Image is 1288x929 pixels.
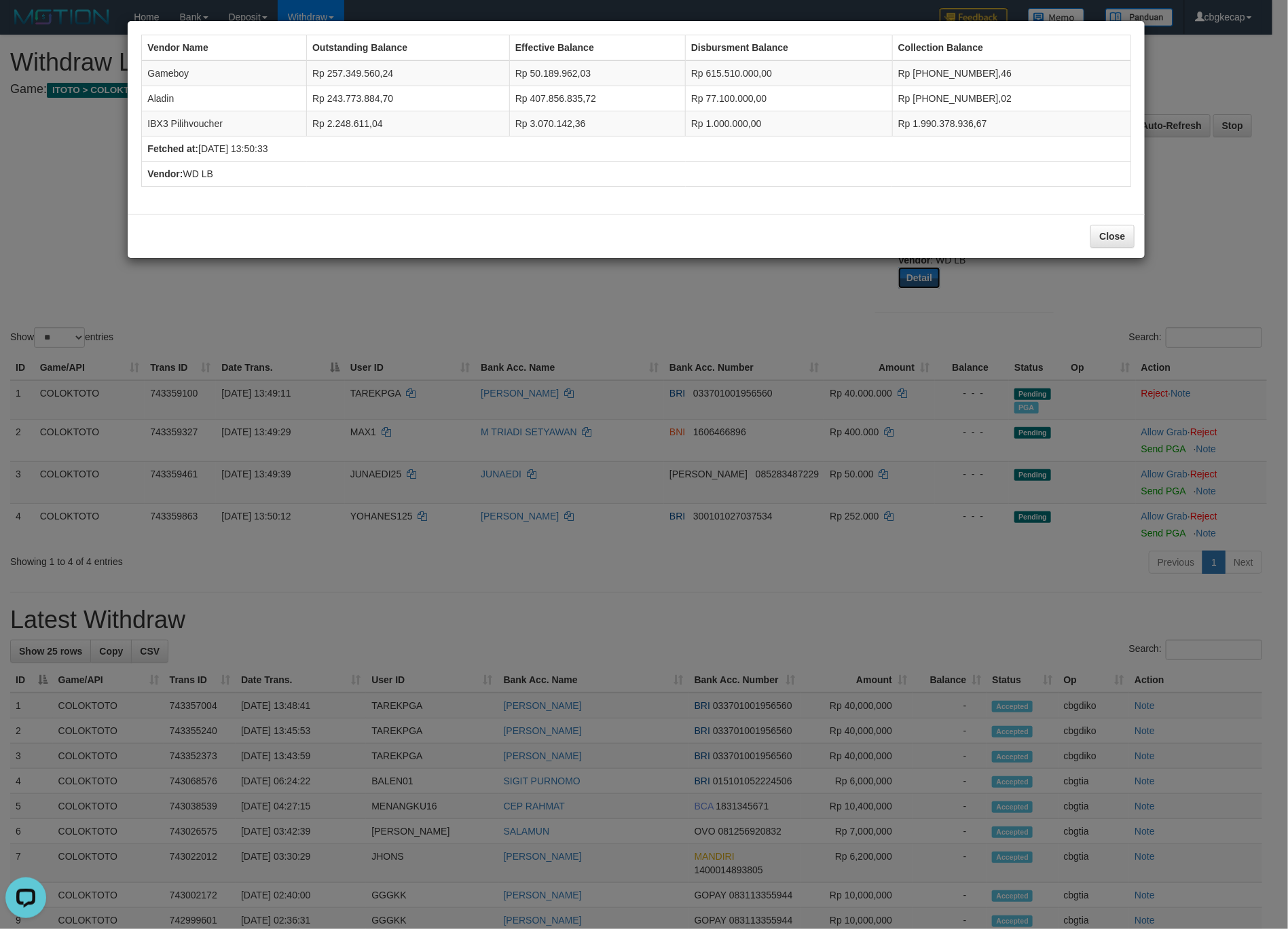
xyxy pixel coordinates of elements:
td: IBX3 Pilihvoucher [142,111,307,136]
td: Rp 1.000.000,00 [686,111,893,136]
td: Rp 257.349.560,24 [307,60,510,86]
td: Rp 1.990.378.936,67 [892,111,1130,136]
td: Rp 77.100.000,00 [686,86,893,111]
th: Collection Balance [892,35,1130,61]
th: Effective Balance [509,35,685,61]
th: Outstanding Balance [307,35,510,61]
td: Rp 3.070.142,36 [509,111,685,136]
td: Rp [PHONE_NUMBER],46 [892,60,1130,86]
td: WD LB [142,162,1130,187]
td: Aladin [142,86,307,111]
button: Close [1090,225,1134,248]
th: Disbursment Balance [686,35,893,61]
td: [DATE] 13:50:33 [142,136,1130,162]
td: Rp 615.510.000,00 [686,60,893,86]
button: Open LiveChat chat widget [5,5,46,46]
td: Rp 2.248.611,04 [307,111,510,136]
td: Rp 50.189.962,03 [509,60,685,86]
b: Vendor: [147,168,183,179]
b: Fetched at: [147,143,198,154]
td: Rp 243.773.884,70 [307,86,510,111]
td: Gameboy [142,60,307,86]
th: Vendor Name [142,35,307,61]
td: Rp [PHONE_NUMBER],02 [892,86,1130,111]
td: Rp 407.856.835,72 [509,86,685,111]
